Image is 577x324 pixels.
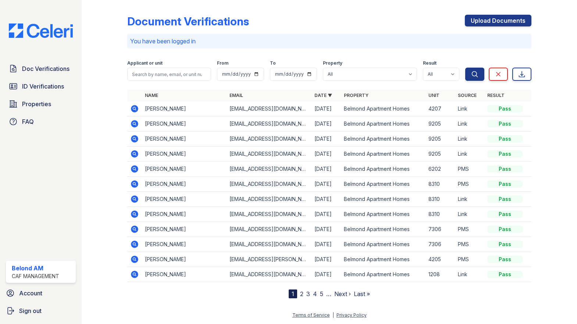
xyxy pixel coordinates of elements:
[311,147,341,162] td: [DATE]
[19,289,42,298] span: Account
[341,207,426,222] td: Belmond Apartment Homes
[487,210,523,218] div: Pass
[425,101,455,116] td: 4207
[306,290,310,298] a: 3
[334,290,351,298] a: Next ›
[311,207,341,222] td: [DATE]
[336,312,367,318] a: Privacy Policy
[487,256,523,263] div: Pass
[425,116,455,132] td: 9205
[341,132,426,147] td: Belmond Apartment Homes
[341,267,426,282] td: Belmond Apartment Homes
[455,222,484,237] td: PMS
[423,60,437,66] label: Result
[341,162,426,177] td: Belmond Apartment Homes
[227,207,311,222] td: [EMAIL_ADDRESS][DOMAIN_NAME]
[455,116,484,132] td: Link
[12,264,59,273] div: Belond AM
[455,237,484,252] td: PMS
[311,162,341,177] td: [DATE]
[487,226,523,233] div: Pass
[142,192,227,207] td: [PERSON_NAME]
[142,222,227,237] td: [PERSON_NAME]
[270,60,276,66] label: To
[425,267,455,282] td: 1208
[455,177,484,192] td: PMS
[323,60,342,66] label: Property
[311,177,341,192] td: [DATE]
[487,165,523,173] div: Pass
[142,162,227,177] td: [PERSON_NAME]
[341,101,426,116] td: Belmond Apartment Homes
[22,100,51,108] span: Properties
[3,24,79,38] img: CE_Logo_Blue-a8612792a0a2168367f1c8372b55b34899dd931a85d93a1a3d3e32e68fde9ad4.png
[425,222,455,237] td: 7306
[127,68,211,81] input: Search by name, email, or unit number
[227,101,311,116] td: [EMAIL_ADDRESS][DOMAIN_NAME]
[227,252,311,267] td: [EMAIL_ADDRESS][PERSON_NAME][DOMAIN_NAME]
[22,82,64,91] span: ID Verifications
[22,64,70,73] span: Doc Verifications
[142,116,227,132] td: [PERSON_NAME]
[227,132,311,147] td: [EMAIL_ADDRESS][DOMAIN_NAME]
[6,97,76,111] a: Properties
[425,162,455,177] td: 6202
[425,147,455,162] td: 9205
[227,177,311,192] td: [EMAIL_ADDRESS][DOMAIN_NAME]
[130,37,529,46] p: You have been logged in
[311,192,341,207] td: [DATE]
[311,222,341,237] td: [DATE]
[22,117,34,126] span: FAQ
[227,237,311,252] td: [EMAIL_ADDRESS][DOMAIN_NAME]
[487,150,523,158] div: Pass
[455,192,484,207] td: Link
[142,177,227,192] td: [PERSON_NAME]
[142,267,227,282] td: [PERSON_NAME]
[217,60,228,66] label: From
[6,79,76,94] a: ID Verifications
[142,207,227,222] td: [PERSON_NAME]
[227,147,311,162] td: [EMAIL_ADDRESS][DOMAIN_NAME]
[142,237,227,252] td: [PERSON_NAME]
[354,290,370,298] a: Last »
[19,306,42,315] span: Sign out
[425,132,455,147] td: 9205
[142,252,227,267] td: [PERSON_NAME]
[425,237,455,252] td: 7306
[455,267,484,282] td: Link
[487,120,523,127] div: Pass
[142,101,227,116] td: [PERSON_NAME]
[344,93,368,98] a: Property
[311,101,341,116] td: [DATE]
[341,222,426,237] td: Belmond Apartment Homes
[142,132,227,147] td: [PERSON_NAME]
[227,116,311,132] td: [EMAIL_ADDRESS][DOMAIN_NAME]
[289,289,297,298] div: 1
[487,135,523,143] div: Pass
[314,93,332,98] a: Date ▼
[425,207,455,222] td: 8310
[332,312,334,318] div: |
[487,241,523,248] div: Pass
[487,271,523,278] div: Pass
[127,15,249,28] div: Document Verifications
[455,252,484,267] td: PMS
[227,192,311,207] td: [EMAIL_ADDRESS][DOMAIN_NAME]
[311,252,341,267] td: [DATE]
[465,15,531,26] a: Upload Documents
[487,195,523,203] div: Pass
[326,289,331,298] span: …
[341,252,426,267] td: Belmond Apartment Homes
[487,105,523,112] div: Pass
[487,93,505,98] a: Result
[229,93,243,98] a: Email
[428,93,439,98] a: Unit
[6,114,76,129] a: FAQ
[3,303,79,318] button: Sign out
[341,177,426,192] td: Belmond Apartment Homes
[458,93,477,98] a: Source
[311,132,341,147] td: [DATE]
[313,290,317,298] a: 4
[341,237,426,252] td: Belmond Apartment Homes
[455,147,484,162] td: Link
